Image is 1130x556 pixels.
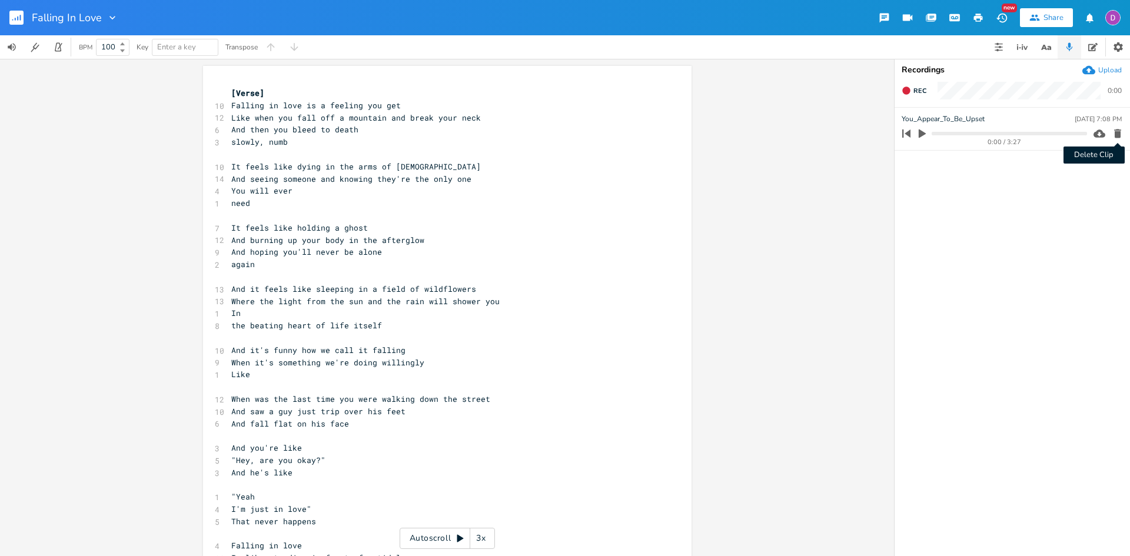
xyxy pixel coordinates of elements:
button: New [990,7,1013,28]
span: In [231,308,241,318]
div: Key [137,44,148,51]
span: And saw a guy just trip over his feet [231,406,406,417]
span: again [231,259,255,269]
span: slowly, numb [231,136,288,147]
span: Like [231,369,250,379]
span: Like when you fall off a mountain and break your neck [231,112,481,123]
button: Upload [1082,64,1122,76]
span: "Hey, are you okay?" [231,455,325,465]
img: Dylan [1105,10,1121,25]
button: Delete Clip [1109,124,1125,143]
span: Where the light from the sun and the rain will shower you [231,296,500,307]
span: Falling in love [231,540,302,551]
span: Falling In Love [32,12,102,23]
span: That never happens [231,516,316,527]
span: And seeing someone and knowing they're the only one [231,174,471,184]
span: I'm just in love" [231,504,311,514]
div: Autoscroll [400,528,495,549]
span: It feels like holding a ghost [231,222,368,233]
button: Rec [897,81,931,100]
span: [Verse] [231,88,264,98]
div: BPM [79,44,92,51]
span: And it's funny how we call it falling [231,345,406,355]
span: "Yeah [231,491,255,502]
span: You_Appear_To_Be_Upset [902,114,985,125]
span: It feels like dying in the arms of [DEMOGRAPHIC_DATA] [231,161,481,172]
span: the beating heart of life itself [231,320,382,331]
span: Rec [913,86,926,95]
span: Enter a key [157,42,196,52]
span: When it's something we're doing willingly [231,357,424,368]
span: And burning up your body in the afterglow [231,235,424,245]
div: Recordings [902,66,1123,74]
div: 0:00 / 3:27 [922,139,1087,145]
span: You will ever [231,185,293,196]
span: When was the last time you were walking down the street [231,394,490,404]
button: Share [1020,8,1073,27]
span: And hoping you'll never be alone [231,247,382,257]
div: Transpose [225,44,258,51]
span: And he's like [231,467,293,478]
div: [DATE] 7:08 PM [1075,116,1122,122]
span: And you're like [231,442,302,453]
div: Upload [1098,65,1122,75]
span: And fall flat on his face [231,418,349,429]
span: And then you bleed to death [231,124,358,135]
div: New [1002,4,1017,12]
span: Falling in love is a feeling you get [231,100,401,111]
span: need [231,198,250,208]
div: Share [1043,12,1063,23]
div: 0:00 [1108,87,1122,94]
span: And it feels like sleeping in a field of wildflowers [231,284,476,294]
div: 3x [470,528,491,549]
